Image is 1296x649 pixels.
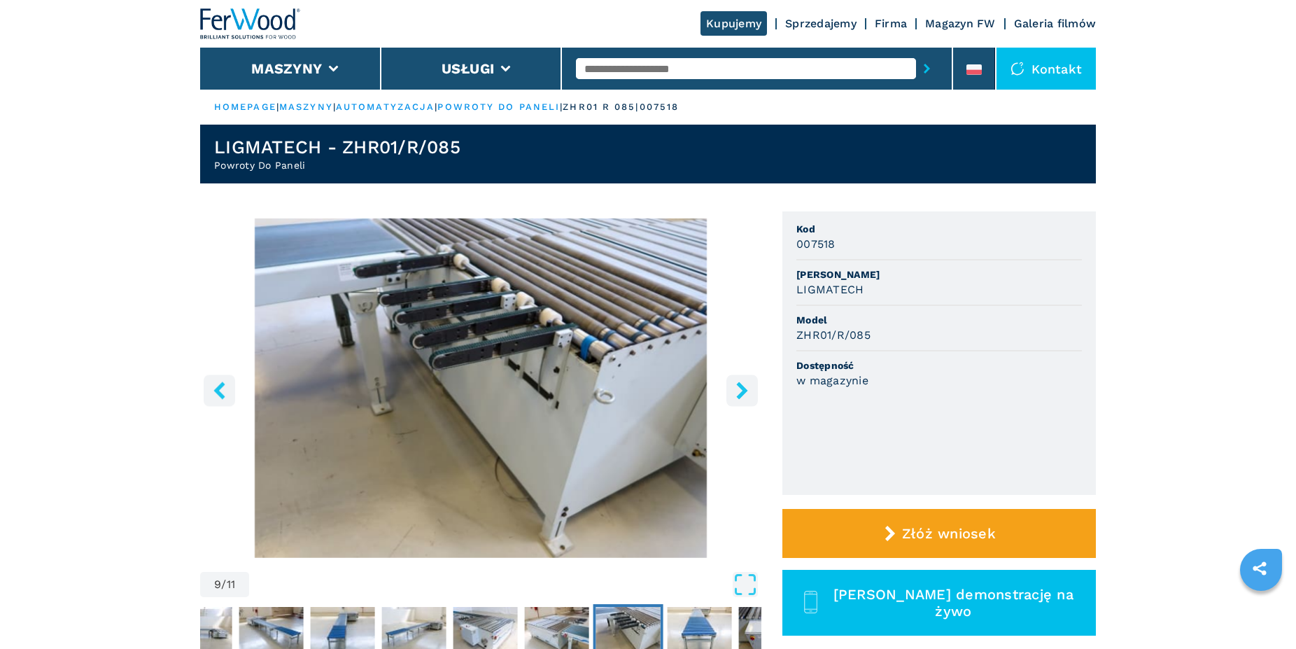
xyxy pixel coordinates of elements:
[200,218,761,558] img: Powroty Do Paneli LIGMATECH ZHR01/R/085
[827,586,1080,620] span: [PERSON_NAME] demonstrację na żywo
[925,17,996,30] a: Magazyn FW
[902,525,996,542] span: Złóż wniosek
[253,572,758,597] button: Open Fullscreen
[640,101,679,113] p: 007518
[1242,551,1277,586] a: sharethis
[796,372,868,389] h3: w magazynie
[204,375,235,406] button: left-button
[214,136,460,158] h1: LIGMATECH - ZHR01/R/085
[336,102,435,112] a: automatyzacja
[1237,586,1286,638] iframe: Chat
[916,53,938,85] button: submit-button
[560,102,563,112] span: |
[782,509,1096,558] button: Złóż wniosek
[796,358,1082,372] span: Dostępność
[875,17,907,30] a: Firma
[796,313,1082,327] span: Model
[1014,17,1097,30] a: Galeria filmów
[333,102,336,112] span: |
[782,570,1096,636] button: [PERSON_NAME] demonstrację na żywo
[214,579,221,590] span: 9
[785,17,857,30] a: Sprzedajemy
[796,236,836,252] h3: 007518
[796,327,871,343] h3: ZHR01/R/085
[700,11,767,36] a: Kupujemy
[251,60,322,77] button: Maszyny
[279,102,333,112] a: maszyny
[435,102,437,112] span: |
[726,375,758,406] button: right-button
[1010,62,1024,76] img: Kontakt
[796,222,1082,236] span: Kod
[214,102,276,112] a: HOMEPAGE
[200,218,761,558] div: Go to Slide 9
[200,8,301,39] img: Ferwood
[227,579,236,590] span: 11
[276,102,279,112] span: |
[563,101,639,113] p: zhr01 r 085 |
[221,579,226,590] span: /
[796,267,1082,281] span: [PERSON_NAME]
[796,281,864,298] h3: LIGMATECH
[214,158,460,172] h2: Powroty Do Paneli
[996,48,1096,90] div: Kontakt
[437,102,560,112] a: powroty do paneli
[442,60,495,77] button: Usługi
